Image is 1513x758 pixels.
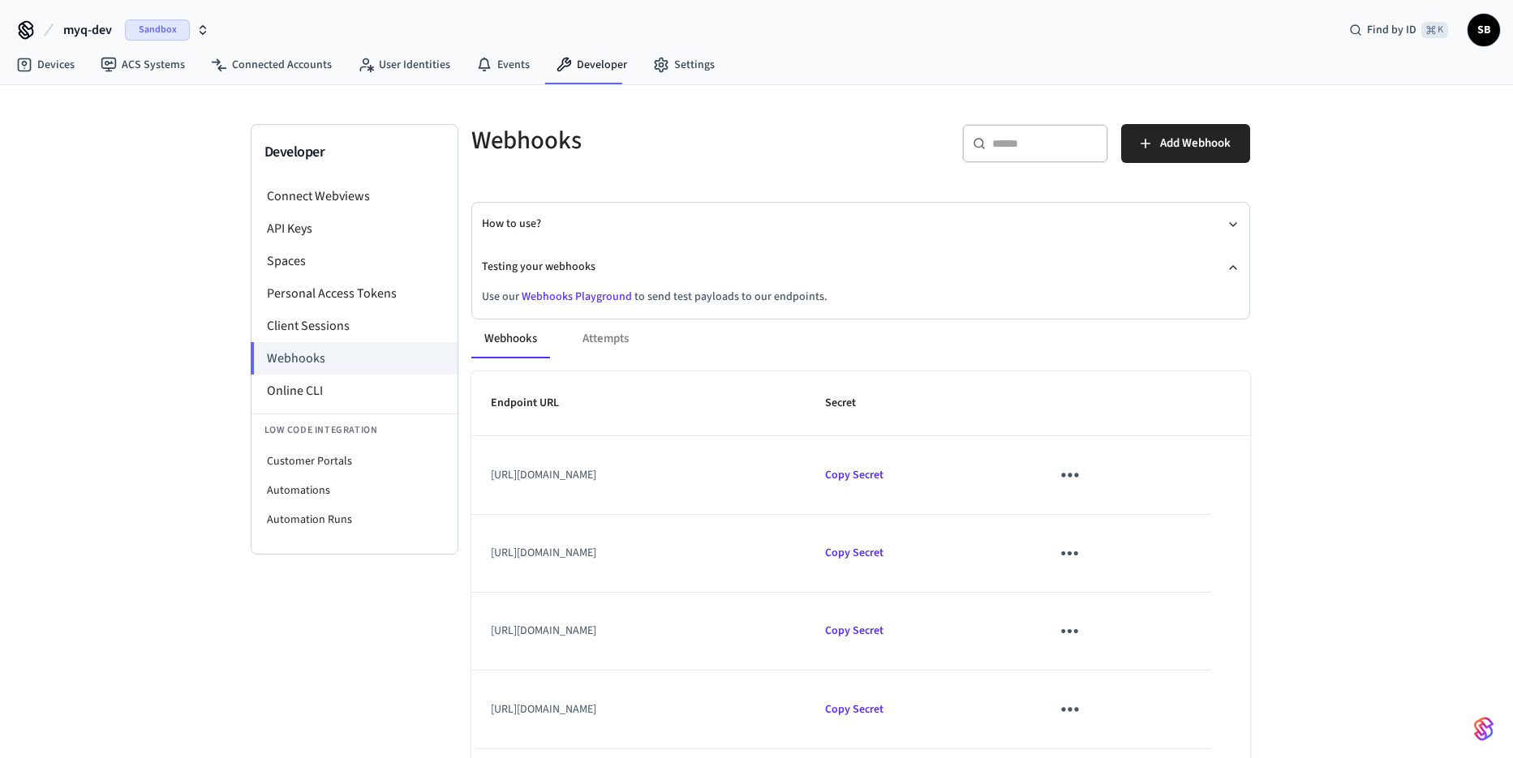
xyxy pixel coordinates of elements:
li: Automations [251,476,458,505]
span: ⌘ K [1421,22,1448,38]
a: Events [463,50,543,79]
span: Sandbox [125,19,190,41]
a: Webhooks Playground [522,289,632,305]
li: API Keys [251,212,458,245]
li: Low Code Integration [251,413,458,447]
span: Copied! [825,467,883,483]
span: Find by ID [1367,22,1416,38]
li: Webhooks [251,342,458,375]
td: [URL][DOMAIN_NAME] [471,670,806,748]
span: Secret [825,391,877,416]
span: SB [1469,15,1498,45]
div: ant example [471,319,1250,358]
img: SeamLogoGradient.69752ec5.svg [1474,716,1494,742]
button: How to use? [482,203,1240,246]
li: Personal Access Tokens [251,277,458,310]
span: Copied! [825,623,883,639]
td: [URL][DOMAIN_NAME] [471,515,806,593]
button: SB [1468,14,1500,46]
span: Add Webhook [1160,133,1231,154]
button: Add Webhook [1121,124,1250,163]
h5: Webhooks [471,124,851,157]
p: Use our to send test payloads to our endpoints. [482,289,1240,306]
div: Find by ID⌘ K [1336,15,1461,45]
a: Developer [543,50,640,79]
table: sticky table [471,371,1250,749]
li: Customer Portals [251,447,458,476]
span: myq-dev [63,20,112,40]
a: Settings [640,50,728,79]
a: Connected Accounts [198,50,345,79]
li: Automation Runs [251,505,458,534]
button: Webhooks [471,319,550,358]
h3: Developer [264,141,445,164]
td: [URL][DOMAIN_NAME] [471,593,806,670]
li: Client Sessions [251,310,458,342]
a: Devices [3,50,88,79]
li: Connect Webviews [251,180,458,212]
li: Spaces [251,245,458,277]
a: ACS Systems [88,50,198,79]
td: [URL][DOMAIN_NAME] [471,436,806,514]
span: Endpoint URL [491,391,580,416]
span: Copied! [825,545,883,561]
div: Testing your webhooks [482,289,1240,319]
a: User Identities [345,50,463,79]
span: Copied! [825,701,883,717]
button: Testing your webhooks [482,246,1240,289]
li: Online CLI [251,375,458,407]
